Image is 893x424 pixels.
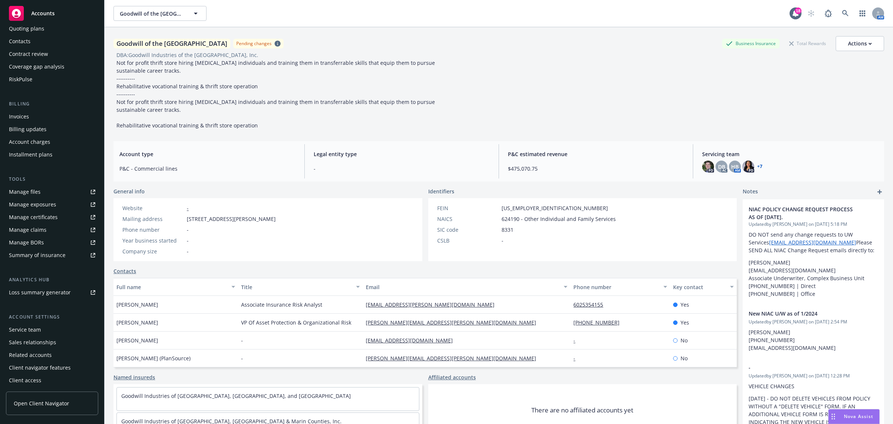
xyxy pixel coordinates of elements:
[9,149,52,161] div: Installment plans
[6,100,98,108] div: Billing
[502,204,608,212] span: [US_EMPLOYER_IDENTIFICATION_NUMBER]
[670,278,737,296] button: Key contact
[9,211,58,223] div: Manage certificates
[6,276,98,284] div: Analytics hub
[681,301,689,308] span: Yes
[116,59,436,129] span: Not for profit thrift store hiring [MEDICAL_DATA] individuals and training them in transferrable ...
[769,239,856,246] a: [EMAIL_ADDRESS][DOMAIN_NAME]
[9,362,71,374] div: Client navigator features
[187,215,276,223] span: [STREET_ADDRESS][PERSON_NAME]
[437,237,499,244] div: CSLB
[848,37,872,51] div: Actions
[749,231,878,254] p: DO NOT send any change requests to UW Services Please SEND ALL NIAC Change Request emails directl...
[366,355,542,362] a: [PERSON_NAME][EMAIL_ADDRESS][PERSON_NAME][DOMAIN_NAME]
[6,186,98,198] a: Manage files
[187,205,189,212] a: -
[9,237,44,249] div: Manage BORs
[6,249,98,261] a: Summary of insurance
[9,136,50,148] div: Account charges
[9,123,47,135] div: Billing updates
[749,310,859,317] span: New NIAC U/W as of 1/2024
[795,7,801,14] div: 18
[121,392,351,399] a: Goodwill Industries of [GEOGRAPHIC_DATA], [GEOGRAPHIC_DATA], and [GEOGRAPHIC_DATA]
[9,23,44,35] div: Quoting plans
[6,3,98,24] a: Accounts
[9,35,31,47] div: Contacts
[821,6,836,21] a: Report a Bug
[9,287,71,298] div: Loss summary generator
[6,61,98,73] a: Coverage gap analysis
[9,199,56,211] div: Manage exposures
[573,355,581,362] a: -
[437,226,499,234] div: SIC code
[314,150,490,158] span: Legal entity type
[241,283,352,291] div: Title
[6,224,98,236] a: Manage claims
[236,40,272,47] div: Pending changes
[573,283,659,291] div: Phone number
[6,237,98,249] a: Manage BORs
[531,406,633,415] span: There are no affiliated accounts yet
[749,328,878,352] p: [PERSON_NAME] [PHONE_NUMBER] [EMAIL_ADDRESS][DOMAIN_NAME]
[718,163,725,171] span: DB
[241,336,243,344] span: -
[573,301,609,308] a: 6025354155
[122,237,184,244] div: Year business started
[116,319,158,326] span: [PERSON_NAME]
[6,336,98,348] a: Sales relationships
[6,23,98,35] a: Quoting plans
[6,149,98,161] a: Installment plans
[187,226,189,234] span: -
[681,319,689,326] span: Yes
[508,165,684,173] span: $475,070.75
[9,61,64,73] div: Coverage gap analysis
[757,164,762,169] a: +7
[6,287,98,298] a: Loss summary generator
[6,175,98,183] div: Tools
[113,6,207,21] button: Goodwill of the [GEOGRAPHIC_DATA]
[681,354,688,362] span: No
[116,283,227,291] div: Full name
[722,39,780,48] div: Business Insurance
[9,249,65,261] div: Summary of insurance
[6,362,98,374] a: Client navigator features
[749,364,859,371] span: -
[9,324,41,336] div: Service team
[9,73,32,85] div: RiskPulse
[9,186,41,198] div: Manage files
[785,39,830,48] div: Total Rewards
[6,324,98,336] a: Service team
[6,211,98,223] a: Manage certificates
[9,374,41,386] div: Client access
[829,409,838,424] div: Drag to move
[9,224,47,236] div: Manage claims
[187,237,189,244] span: -
[508,150,684,158] span: P&C estimated revenue
[6,313,98,321] div: Account settings
[428,187,454,195] span: Identifiers
[363,278,570,296] button: Email
[122,204,184,212] div: Website
[681,336,688,344] span: No
[6,73,98,85] a: RiskPulse
[366,301,500,308] a: [EMAIL_ADDRESS][PERSON_NAME][DOMAIN_NAME]
[702,150,878,158] span: Servicing team
[804,6,819,21] a: Start snowing
[314,165,490,173] span: -
[241,354,243,362] span: -
[366,319,542,326] a: [PERSON_NAME][EMAIL_ADDRESS][PERSON_NAME][DOMAIN_NAME]
[6,374,98,386] a: Client access
[502,237,503,244] span: -
[749,259,878,298] p: [PERSON_NAME] [EMAIL_ADDRESS][DOMAIN_NAME] Associate Underwriter, Complex Business Unit [PHONE_NU...
[731,163,739,171] span: HB
[6,136,98,148] a: Account charges
[838,6,853,21] a: Search
[749,319,878,325] span: Updated by [PERSON_NAME] on [DATE] 2:54 PM
[233,39,284,48] span: Pending changes
[6,199,98,211] a: Manage exposures
[437,204,499,212] div: FEIN
[749,221,878,228] span: Updated by [PERSON_NAME] on [DATE] 5:18 PM
[673,283,726,291] div: Key contact
[116,301,158,308] span: [PERSON_NAME]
